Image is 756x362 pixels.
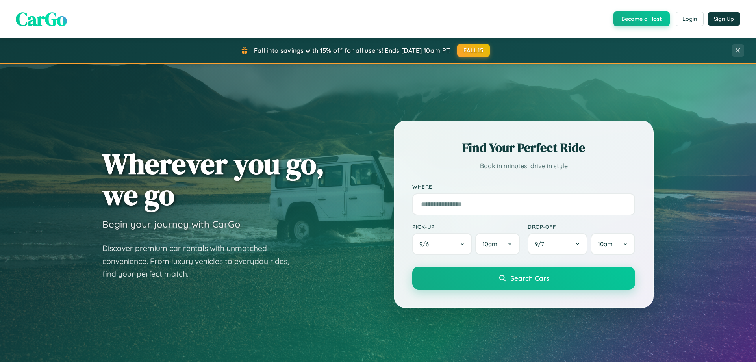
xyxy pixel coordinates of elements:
[613,11,670,26] button: Become a Host
[591,233,635,255] button: 10am
[102,218,241,230] h3: Begin your journey with CarGo
[528,223,635,230] label: Drop-off
[412,233,472,255] button: 9/6
[102,148,324,210] h1: Wherever you go, we go
[535,240,548,248] span: 9 / 7
[412,139,635,156] h2: Find Your Perfect Ride
[412,267,635,290] button: Search Cars
[598,240,613,248] span: 10am
[412,184,635,190] label: Where
[510,274,549,282] span: Search Cars
[254,46,451,54] span: Fall into savings with 15% off for all users! Ends [DATE] 10am PT.
[475,233,520,255] button: 10am
[102,242,299,280] p: Discover premium car rentals with unmatched convenience. From luxury vehicles to everyday rides, ...
[528,233,587,255] button: 9/7
[482,240,497,248] span: 10am
[16,6,67,32] span: CarGo
[412,223,520,230] label: Pick-up
[457,44,490,57] button: FALL15
[419,240,433,248] span: 9 / 6
[412,160,635,172] p: Book in minutes, drive in style
[676,12,704,26] button: Login
[708,12,740,26] button: Sign Up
